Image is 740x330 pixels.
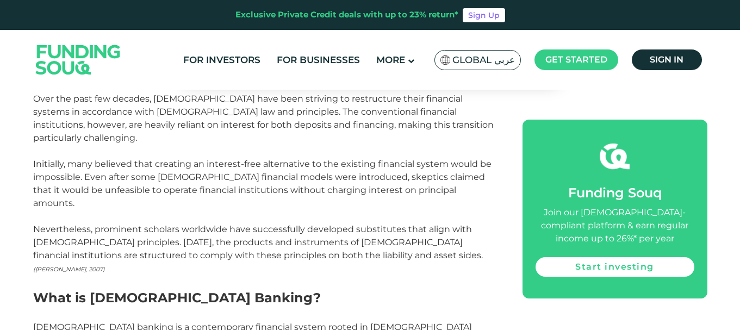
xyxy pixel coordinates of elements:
a: For Investors [181,51,263,69]
span: Sign in [650,54,683,65]
span: Global عربي [452,54,515,66]
div: Exclusive Private Credit deals with up to 23% return* [235,9,458,21]
a: For Businesses [274,51,363,69]
p: Initially, many believed that creating an interest-free alternative to the existing financial sys... [33,158,498,210]
a: Sign Up [463,8,505,22]
a: Sign in [632,49,702,70]
p: Over the past few decades, [DEMOGRAPHIC_DATA] have been striving to restructure their financial s... [33,92,498,145]
span: More [376,54,405,65]
img: SA Flag [440,55,450,65]
h2: What is [DEMOGRAPHIC_DATA] Banking? [33,288,498,308]
span: Get started [545,54,607,65]
span: Funding Souq [568,185,662,201]
img: fsicon [600,141,630,171]
span: ([PERSON_NAME], 2007) [33,266,105,273]
img: Logo [25,32,132,87]
p: Nevertheless, prominent scholars worldwide have successfully developed substitutes that align wit... [33,223,498,275]
a: Start investing [536,257,694,277]
div: Join our [DEMOGRAPHIC_DATA]-compliant platform & earn regular income up to 26%* per year [536,206,694,245]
